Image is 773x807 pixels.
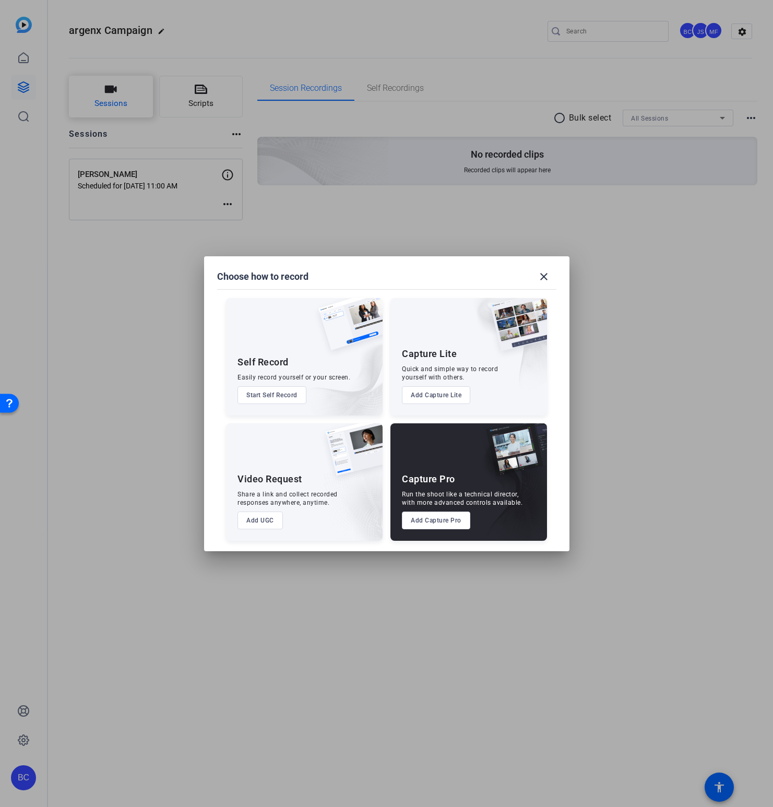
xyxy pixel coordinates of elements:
button: Start Self Record [237,386,306,404]
img: self-record.png [311,298,383,361]
div: Capture Pro [402,473,455,485]
div: Capture Lite [402,348,457,360]
img: embarkstudio-ugc-content.png [322,456,383,541]
h1: Choose how to record [217,270,308,283]
div: Self Record [237,356,289,369]
div: Video Request [237,473,302,485]
div: Easily record yourself or your screen. [237,373,350,382]
button: Add Capture Pro [402,512,470,529]
img: embarkstudio-self-record.png [292,321,383,416]
div: Quick and simple way to record yourself with others. [402,365,498,382]
img: ugc-content.png [318,423,383,486]
img: embarkstudio-capture-lite.png [454,298,547,402]
div: Share a link and collect recorded responses anywhere, anytime. [237,490,338,507]
img: capture-pro.png [478,423,547,487]
img: embarkstudio-capture-pro.png [470,436,547,541]
button: Add UGC [237,512,283,529]
img: capture-lite.png [482,298,547,362]
button: Add Capture Lite [402,386,470,404]
mat-icon: close [538,270,550,283]
div: Run the shoot like a technical director, with more advanced controls available. [402,490,522,507]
